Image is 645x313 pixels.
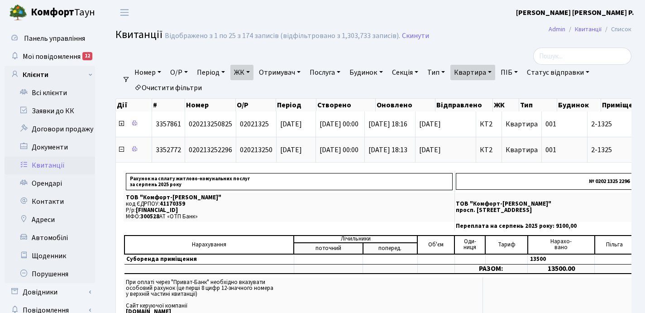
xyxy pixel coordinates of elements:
a: Квитанції [575,24,602,34]
a: Договори продажу [5,120,95,138]
span: [FINANCIAL_ID] [136,206,178,214]
td: Нарахування [124,236,294,254]
td: Суборенда приміщення [124,254,294,265]
th: Дії [116,99,152,111]
a: Панель управління [5,29,95,48]
td: Нарахо- вано [528,236,595,254]
span: 300528 [140,212,159,221]
a: Всі клієнти [5,84,95,102]
a: Заявки до КК [5,102,95,120]
li: Список [602,24,631,34]
a: Тип [424,65,449,80]
td: Пільга [595,236,635,254]
th: # [152,99,185,111]
span: 2-1325 [591,120,642,128]
a: Очистити фільтри [131,80,205,96]
span: Квартира [506,119,538,129]
span: Мої повідомлення [23,52,81,62]
span: [DATE] [419,146,472,154]
th: ЖК [493,99,519,111]
span: 02021325 [240,119,269,129]
span: Панель управління [24,34,85,43]
td: Оди- ниця [454,236,485,254]
a: Послуга [306,65,344,80]
span: [DATE] 18:13 [368,145,407,155]
td: Лічильники [294,236,417,243]
a: ЖК [230,65,253,80]
b: [PERSON_NAME] [PERSON_NAME] Р. [516,8,634,18]
a: Статус відправки [523,65,593,80]
span: 2-1325 [591,146,642,154]
td: поперед. [363,243,418,254]
span: [DATE] [280,119,302,129]
th: Будинок [557,99,601,111]
img: logo.png [9,4,27,22]
th: О/Р [236,99,276,111]
a: Орендарі [5,174,95,193]
span: КТ2 [480,146,498,154]
a: Період [193,65,229,80]
span: 3352772 [156,145,181,155]
span: 020213250825 [189,119,232,129]
a: Мої повідомлення12 [5,48,95,66]
th: Період [276,99,316,111]
a: Номер [131,65,165,80]
a: Порушення [5,265,95,283]
a: Скинути [402,32,429,40]
th: Номер [185,99,236,111]
th: Створено [316,99,376,111]
a: Довідники [5,283,95,301]
a: Контакти [5,193,95,211]
span: 3357861 [156,119,181,129]
td: 13500 [528,254,595,265]
a: Будинок [346,65,386,80]
div: Відображено з 1 по 25 з 174 записів (відфільтровано з 1,303,733 записів). [165,32,400,40]
th: Відправлено [435,99,493,111]
a: Admin [549,24,565,34]
a: Секція [388,65,422,80]
p: МФО: АТ «ОТП Банк» [126,214,453,220]
a: Документи [5,138,95,156]
p: Р/р: [126,207,453,213]
span: 020213250 [240,145,272,155]
span: Квитанції [115,27,162,43]
th: Оновлено [376,99,435,111]
span: [DATE] 18:16 [368,119,407,129]
a: ПІБ [497,65,521,80]
a: Отримувач [255,65,304,80]
a: О/Р [167,65,191,80]
td: Об'єм [417,236,454,254]
b: Комфорт [31,5,74,19]
div: 12 [82,52,92,60]
th: Тип [519,99,557,111]
p: ТОВ "Комфорт-[PERSON_NAME]" [126,195,453,201]
a: [PERSON_NAME] [PERSON_NAME] Р. [516,7,634,18]
button: Переключити навігацію [113,5,136,20]
span: 41170359 [160,200,185,208]
a: Адреси [5,211,95,229]
a: Щоденник [5,247,95,265]
p: код ЄДРПОУ: [126,201,453,207]
span: 001 [545,119,556,129]
span: [DATE] 00:00 [320,145,358,155]
span: 020213252296 [189,145,232,155]
input: Пошук... [533,48,631,65]
span: КТ2 [480,120,498,128]
p: Рахунок на сплату житлово-комунальних послуг за серпень 2025 року [126,173,453,190]
span: Квартира [506,145,538,155]
td: РАЗОМ: [454,264,528,274]
a: Автомобілі [5,229,95,247]
a: Квитанції [5,156,95,174]
nav: breadcrumb [535,20,645,39]
td: поточний [294,243,363,254]
span: Таун [31,5,95,20]
span: [DATE] [280,145,302,155]
td: 13500.00 [528,264,595,274]
a: Квартира [450,65,495,80]
span: [DATE] [419,120,472,128]
span: [DATE] 00:00 [320,119,358,129]
a: Клієнти [5,66,95,84]
span: 001 [545,145,556,155]
td: Тариф [485,236,527,254]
